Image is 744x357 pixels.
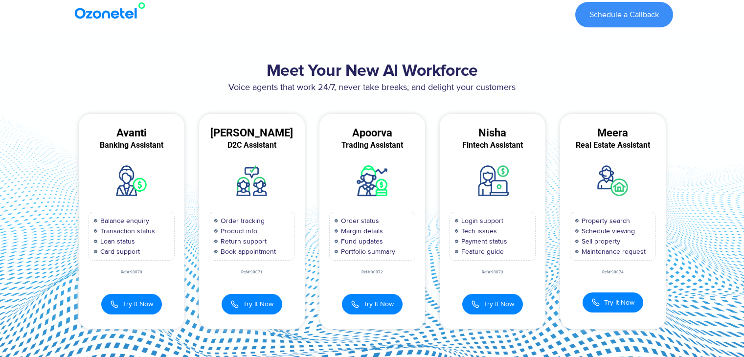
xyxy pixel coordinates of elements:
[342,294,403,314] button: Try It Now
[462,294,523,314] button: Try It Now
[471,299,480,310] img: Call Icon
[338,216,379,226] span: Order status
[338,246,395,257] span: Portfolio summary
[583,292,643,312] button: Try It Now
[579,216,630,226] span: Property search
[579,236,620,246] span: Sell property
[79,141,184,150] div: Banking Assistant
[560,141,666,150] div: Real Estate Assistant
[575,2,673,27] a: Schedule a Callback
[440,141,545,150] div: Fintech Assistant
[98,246,140,257] span: Card support
[218,216,265,226] span: Order tracking
[218,226,257,236] span: Product info
[560,270,666,274] div: Ref#:90074
[199,141,305,150] div: D2C Assistant
[484,299,514,309] span: Try It Now
[218,236,267,246] span: Return support
[222,294,282,314] button: Try It Now
[71,62,673,81] h2: Meet Your New AI Workforce
[579,246,646,257] span: Maintenance request
[589,11,659,19] span: Schedule a Callback
[604,297,634,308] span: Try It Now
[363,299,394,309] span: Try It Now
[319,129,425,137] div: Apoorva
[459,246,504,257] span: Feature guide
[110,299,119,310] img: Call Icon
[199,270,305,274] div: Ref#:90071
[459,226,497,236] span: Tech issues
[79,270,184,274] div: Ref#:90070
[338,226,383,236] span: Margin details
[560,129,666,137] div: Meera
[319,270,425,274] div: Ref#:90072
[230,299,239,310] img: Call Icon
[98,236,135,246] span: Loan status
[351,299,360,310] img: Call Icon
[123,299,153,309] span: Try It Now
[319,141,425,150] div: Trading Assistant
[440,129,545,137] div: Nisha
[591,298,600,307] img: Call Icon
[101,294,162,314] button: Try It Now
[440,270,545,274] div: Ref#:90073
[98,226,155,236] span: Transaction status
[199,129,305,137] div: [PERSON_NAME]
[459,236,507,246] span: Payment status
[579,226,635,236] span: Schedule viewing
[459,216,503,226] span: Login support
[79,129,184,137] div: Avanti
[338,236,383,246] span: Fund updates
[218,246,276,257] span: Book appointment
[71,81,673,94] p: Voice agents that work 24/7, never take breaks, and delight your customers
[243,299,273,309] span: Try It Now
[98,216,149,226] span: Balance enquiry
